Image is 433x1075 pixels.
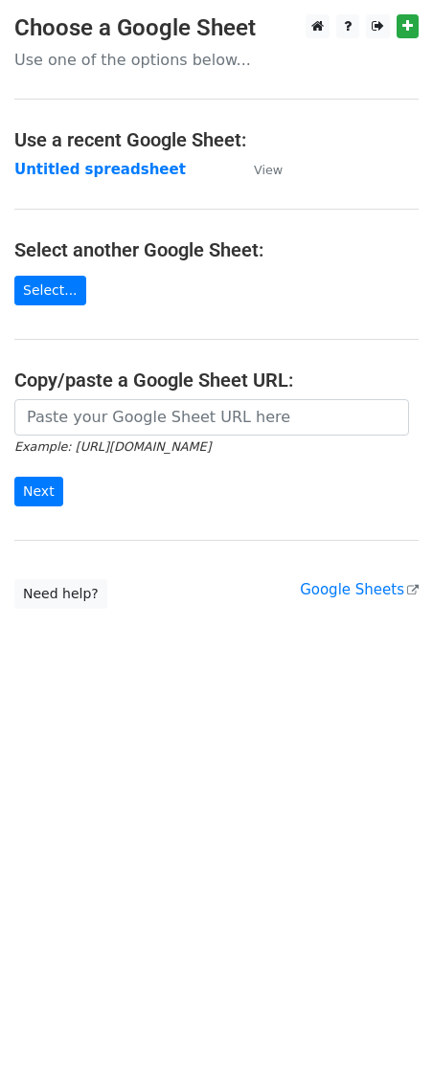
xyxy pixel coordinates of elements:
[14,399,409,436] input: Paste your Google Sheet URL here
[300,581,419,598] a: Google Sheets
[254,163,283,177] small: View
[235,161,283,178] a: View
[14,50,419,70] p: Use one of the options below...
[14,369,419,392] h4: Copy/paste a Google Sheet URL:
[14,276,86,305] a: Select...
[14,579,107,609] a: Need help?
[14,238,419,261] h4: Select another Google Sheet:
[14,128,419,151] h4: Use a recent Google Sheet:
[14,477,63,506] input: Next
[14,14,419,42] h3: Choose a Google Sheet
[14,161,186,178] a: Untitled spreadsheet
[14,439,211,454] small: Example: [URL][DOMAIN_NAME]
